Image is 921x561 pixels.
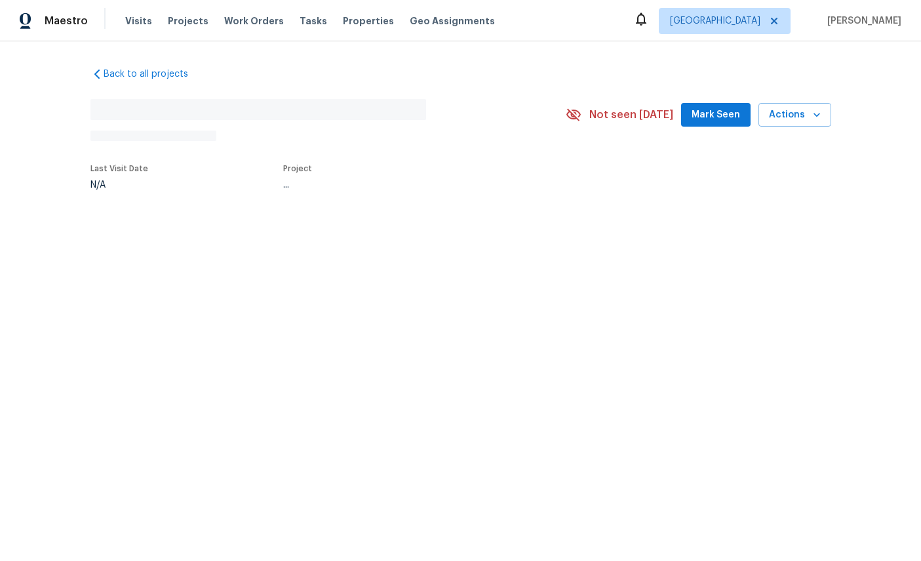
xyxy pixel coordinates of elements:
[822,14,901,28] span: [PERSON_NAME]
[168,14,208,28] span: Projects
[283,165,312,173] span: Project
[410,14,495,28] span: Geo Assignments
[90,180,148,190] div: N/A
[283,180,535,190] div: ...
[125,14,152,28] span: Visits
[589,108,673,121] span: Not seen [DATE]
[90,165,148,173] span: Last Visit Date
[758,103,831,127] button: Actions
[692,107,740,123] span: Mark Seen
[224,14,284,28] span: Work Orders
[670,14,760,28] span: [GEOGRAPHIC_DATA]
[681,103,751,127] button: Mark Seen
[45,14,88,28] span: Maestro
[769,107,821,123] span: Actions
[343,14,394,28] span: Properties
[90,68,216,81] a: Back to all projects
[300,16,327,26] span: Tasks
